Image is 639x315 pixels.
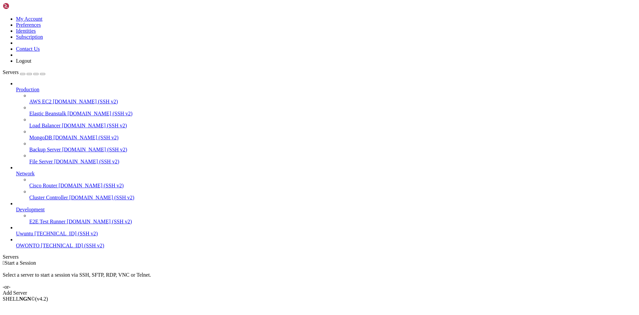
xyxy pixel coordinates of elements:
a: Servers [3,69,45,75]
a: Subscription [16,34,43,40]
span: Cisco Router [29,183,57,188]
span: Network [16,171,35,176]
a: Development [16,207,636,213]
li: Production [16,81,636,165]
span: File Server [29,159,53,164]
span: Production [16,87,39,92]
li: MongoDB [DOMAIN_NAME] (SSH v2) [29,129,636,141]
a: Network [16,171,636,177]
span: [DOMAIN_NAME] (SSH v2) [62,123,127,128]
li: Backup Server [DOMAIN_NAME] (SSH v2) [29,141,636,153]
div: Select a server to start a session via SSH, SFTP, RDP, VNC or Telnet. -or- [3,266,636,290]
span: E2E Test Runner [29,219,66,224]
a: Cluster Controller [DOMAIN_NAME] (SSH v2) [29,195,636,201]
a: OWONTO [TECHNICAL_ID] (SSH v2) [16,243,636,249]
span: Development [16,207,45,212]
a: E2E Test Runner [DOMAIN_NAME] (SSH v2) [29,219,636,225]
b: NGN [19,296,31,302]
a: Backup Server [DOMAIN_NAME] (SSH v2) [29,147,636,153]
span: SHELL © [3,296,48,302]
span: [DOMAIN_NAME] (SSH v2) [67,219,132,224]
span: Load Balancer [29,123,61,128]
span: [TECHNICAL_ID] (SSH v2) [41,243,104,248]
li: Cisco Router [DOMAIN_NAME] (SSH v2) [29,177,636,189]
span: [DOMAIN_NAME] (SSH v2) [53,135,118,140]
span: AWS EC2 [29,99,52,104]
span: Cluster Controller [29,195,68,200]
span: MongoDB [29,135,52,140]
span:  [3,260,5,266]
a: Uwuntu [TECHNICAL_ID] (SSH v2) [16,231,636,237]
a: Load Balancer [DOMAIN_NAME] (SSH v2) [29,123,636,129]
li: Development [16,201,636,225]
li: Network [16,165,636,201]
a: File Server [DOMAIN_NAME] (SSH v2) [29,159,636,165]
a: Identities [16,28,36,34]
li: AWS EC2 [DOMAIN_NAME] (SSH v2) [29,93,636,105]
li: E2E Test Runner [DOMAIN_NAME] (SSH v2) [29,213,636,225]
div: Add Server [3,290,636,296]
a: Contact Us [16,46,40,52]
li: Load Balancer [DOMAIN_NAME] (SSH v2) [29,117,636,129]
span: Uwuntu [16,231,33,236]
li: File Server [DOMAIN_NAME] (SSH v2) [29,153,636,165]
a: Production [16,87,636,93]
span: Start a Session [5,260,36,266]
a: Cisco Router [DOMAIN_NAME] (SSH v2) [29,183,636,189]
span: [DOMAIN_NAME] (SSH v2) [54,159,119,164]
a: MongoDB [DOMAIN_NAME] (SSH v2) [29,135,636,141]
span: Backup Server [29,147,61,152]
span: [TECHNICAL_ID] (SSH v2) [35,231,98,236]
span: 4.2.0 [35,296,48,302]
span: [DOMAIN_NAME] (SSH v2) [62,147,127,152]
span: Servers [3,69,19,75]
a: Logout [16,58,31,64]
a: My Account [16,16,43,22]
li: Uwuntu [TECHNICAL_ID] (SSH v2) [16,225,636,237]
li: Elastic Beanstalk [DOMAIN_NAME] (SSH v2) [29,105,636,117]
span: OWONTO [16,243,40,248]
span: [DOMAIN_NAME] (SSH v2) [68,111,133,116]
span: [DOMAIN_NAME] (SSH v2) [69,195,134,200]
li: OWONTO [TECHNICAL_ID] (SSH v2) [16,237,636,249]
a: Preferences [16,22,41,28]
li: Cluster Controller [DOMAIN_NAME] (SSH v2) [29,189,636,201]
a: Elastic Beanstalk [DOMAIN_NAME] (SSH v2) [29,111,636,117]
span: Elastic Beanstalk [29,111,66,116]
span: [DOMAIN_NAME] (SSH v2) [59,183,124,188]
a: AWS EC2 [DOMAIN_NAME] (SSH v2) [29,99,636,105]
span: [DOMAIN_NAME] (SSH v2) [53,99,118,104]
img: Shellngn [3,3,41,9]
div: Servers [3,254,636,260]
